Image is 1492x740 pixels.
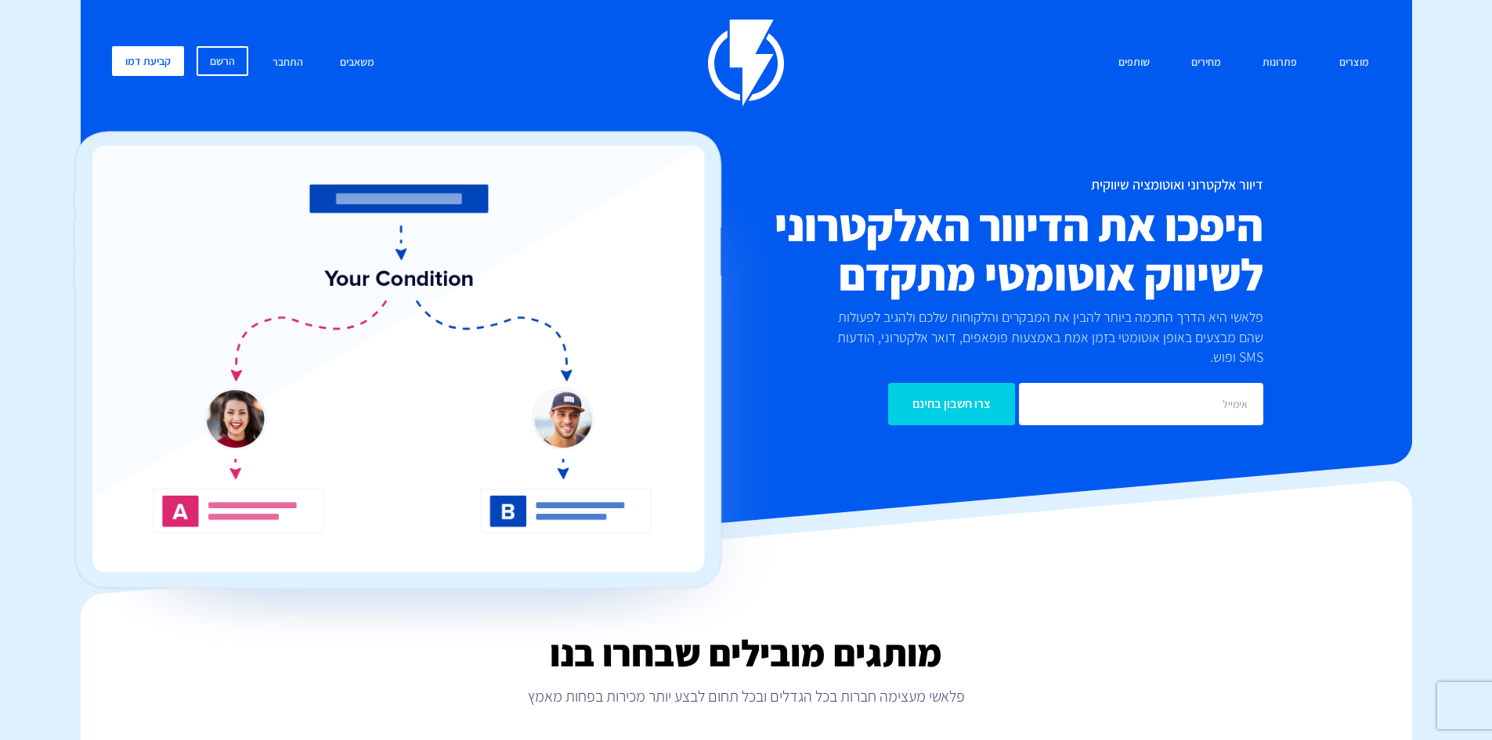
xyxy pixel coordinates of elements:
a: קביעת דמו [112,46,184,76]
p: פלאשי מעצימה חברות בכל הגדלים ובכל תחום לבצע יותר מכירות בפחות מאמץ [81,685,1412,707]
input: צרו חשבון בחינם [888,383,1015,425]
a: מחירים [1180,46,1233,80]
a: מוצרים [1328,46,1381,80]
a: משאבים [328,46,386,80]
a: פתרונות [1251,46,1309,80]
input: אימייל [1019,383,1263,425]
a: הרשם [197,46,248,76]
a: שותפים [1107,46,1161,80]
h2: מותגים מובילים שבחרו בנו [81,633,1412,673]
h2: היפכו את הדיוור האלקטרוני לשיווק אוטומטי מתקדם [652,200,1263,299]
h1: דיוור אלקטרוני ואוטומציה שיווקית [652,177,1263,193]
a: התחבר [261,46,315,80]
p: פלאשי היא הדרך החכמה ביותר להבין את המבקרים והלקוחות שלכם ולהגיב לפעולות שהם מבצעים באופן אוטומטי... [811,307,1263,367]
